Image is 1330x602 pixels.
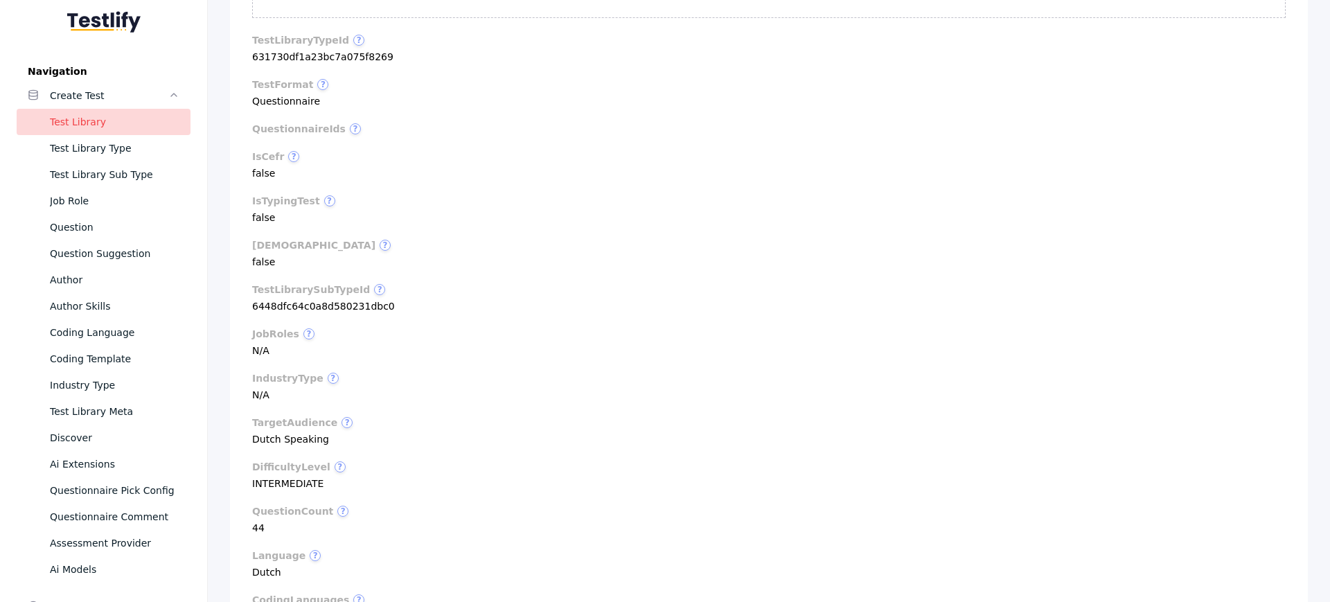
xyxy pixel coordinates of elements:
[50,272,179,288] div: Author
[17,372,190,398] a: Industry Type
[252,417,1286,428] label: targetAudience
[252,461,1286,489] section: INTERMEDIATE
[252,151,1286,179] section: false
[17,66,190,77] label: Navigation
[252,151,1286,162] label: isCefr
[67,11,141,33] img: Testlify - Backoffice
[50,324,179,341] div: Coding Language
[50,166,179,183] div: Test Library Sub Type
[50,508,179,525] div: Questionnaire Comment
[335,461,346,472] span: ?
[288,151,299,162] span: ?
[252,506,1286,533] section: 44
[252,373,1286,384] label: industryType
[50,193,179,209] div: Job Role
[50,403,179,420] div: Test Library Meta
[17,109,190,135] a: Test Library
[50,245,179,262] div: Question Suggestion
[252,35,1286,62] section: 631730df1a23bc7a075f8269
[252,195,1286,223] section: false
[50,482,179,499] div: Questionnaire Pick Config
[252,123,1286,134] label: questionnaireIds
[17,135,190,161] a: Test Library Type
[252,506,1286,517] label: questionCount
[324,195,335,206] span: ?
[50,219,179,236] div: Question
[17,161,190,188] a: Test Library Sub Type
[50,351,179,367] div: Coding Template
[337,506,348,517] span: ?
[374,284,385,295] span: ?
[252,35,1286,46] label: testLibraryTypeId
[353,35,364,46] span: ?
[252,79,1286,107] section: Questionnaire
[50,87,168,104] div: Create Test
[17,240,190,267] a: Question Suggestion
[17,188,190,214] a: Job Role
[17,530,190,556] a: Assessment Provider
[50,456,179,472] div: Ai Extensions
[380,240,391,251] span: ?
[317,79,328,90] span: ?
[252,328,1286,356] section: N/A
[50,535,179,551] div: Assessment Provider
[50,377,179,393] div: Industry Type
[17,214,190,240] a: Question
[50,430,179,446] div: Discover
[252,240,1286,267] section: false
[17,425,190,451] a: Discover
[252,550,1286,561] label: language
[252,461,1286,472] label: difficultyLevel
[50,298,179,315] div: Author Skills
[252,417,1286,445] section: Dutch Speaking
[17,267,190,293] a: Author
[252,550,1286,578] section: Dutch
[17,451,190,477] a: Ai Extensions
[17,556,190,583] a: Ai Models
[50,561,179,578] div: Ai Models
[252,240,1286,251] label: [DEMOGRAPHIC_DATA]
[17,346,190,372] a: Coding Template
[342,417,353,428] span: ?
[252,195,1286,206] label: isTypingTest
[50,114,179,130] div: Test Library
[252,328,1286,339] label: jobRoles
[17,398,190,425] a: Test Library Meta
[310,550,321,561] span: ?
[50,140,179,157] div: Test Library Type
[252,284,1286,312] section: 6448dfc64c0a8d580231dbc0
[252,373,1286,400] section: N/A
[252,284,1286,295] label: testLibrarySubTypeId
[350,123,361,134] span: ?
[17,293,190,319] a: Author Skills
[328,373,339,384] span: ?
[252,79,1286,90] label: testFormat
[17,319,190,346] a: Coding Language
[17,504,190,530] a: Questionnaire Comment
[303,328,314,339] span: ?
[17,477,190,504] a: Questionnaire Pick Config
